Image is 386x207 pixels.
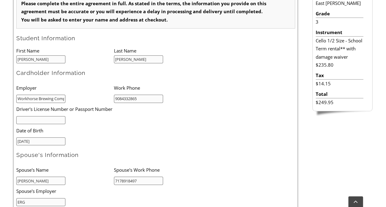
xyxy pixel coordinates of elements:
li: $14.15 [316,80,363,88]
h2: Spouse's Information [16,151,295,159]
h2: Cardholder Information [16,69,295,77]
li: Cello 1/2 Size - School Term rental** with damage waiver $235.80 [316,37,363,69]
li: 3 [316,18,363,26]
li: Spouse's Name [16,163,114,176]
h2: Student Information [16,34,295,42]
li: Tax [316,71,363,80]
span: of 2 [68,2,77,8]
li: Work Phone [114,81,212,94]
li: Instrument [316,28,363,37]
input: Page [51,1,68,8]
li: Grade [316,10,363,18]
li: Driver's License Number or Passport Number [16,103,192,115]
li: Spouse's Employer [16,185,192,197]
li: Total [316,90,363,98]
li: Spouse's Work Phone [114,163,212,176]
img: sidebar-footer.png [312,111,372,117]
li: Employer [16,81,114,94]
select: Zoom [131,2,175,8]
li: $249.95 [316,98,363,106]
li: Last Name [114,47,212,55]
li: Date of Birth [16,124,192,137]
li: First Name [16,47,114,55]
